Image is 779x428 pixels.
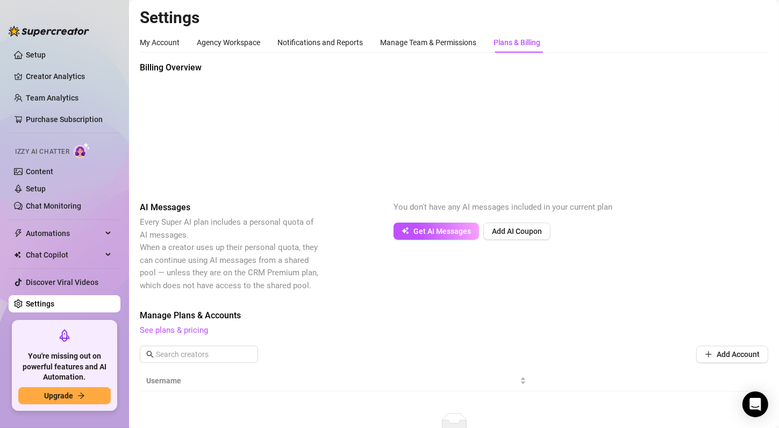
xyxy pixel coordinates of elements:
div: Manage Team & Permissions [380,37,476,48]
span: Add Account [717,350,760,359]
span: Add AI Coupon [492,227,542,236]
span: Upgrade [44,391,73,400]
div: My Account [140,37,180,48]
span: Chat Copilot [26,246,102,263]
img: logo-BBDzfeDw.svg [9,26,89,37]
a: Setup [26,51,46,59]
h2: Settings [140,8,768,28]
span: You don't have any AI messages included in your current plan [394,202,612,212]
div: Notifications and Reports [277,37,363,48]
span: plus [705,351,712,358]
input: Search creators [156,348,243,360]
a: Discover Viral Videos [26,278,98,287]
a: Purchase Subscription [26,111,112,128]
div: Open Intercom Messenger [742,391,768,417]
th: Username [140,370,533,391]
a: Chat Monitoring [26,202,81,210]
div: Agency Workspace [197,37,260,48]
span: arrow-right [77,392,85,400]
a: Content [26,167,53,176]
a: Team Analytics [26,94,78,102]
a: Creator Analytics [26,68,112,85]
span: rocket [58,329,71,342]
button: Add AI Coupon [483,223,551,240]
div: Plans & Billing [494,37,540,48]
img: Chat Copilot [14,251,21,259]
span: Manage Plans & Accounts [140,309,768,322]
span: Billing Overview [140,61,320,74]
a: See plans & pricing [140,325,208,335]
span: Username [146,375,518,387]
button: Add Account [696,346,768,363]
span: AI Messages [140,201,320,214]
img: AI Chatter [74,142,90,158]
span: thunderbolt [14,229,23,238]
span: Every Super AI plan includes a personal quota of AI messages. When a creator uses up their person... [140,217,318,290]
span: Automations [26,225,102,242]
a: Setup [26,184,46,193]
a: Settings [26,299,54,308]
button: Upgradearrow-right [18,387,111,404]
span: Izzy AI Chatter [15,147,69,157]
span: search [146,351,154,358]
span: Get AI Messages [413,227,471,236]
button: Get AI Messages [394,223,479,240]
span: You're missing out on powerful features and AI Automation. [18,351,111,383]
